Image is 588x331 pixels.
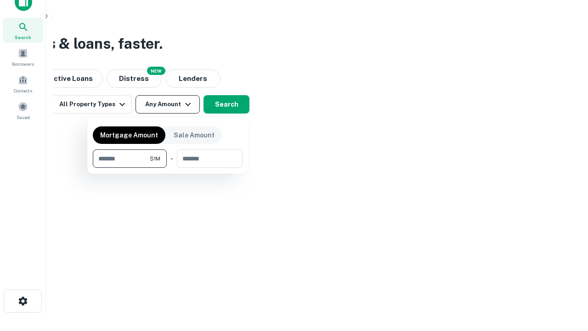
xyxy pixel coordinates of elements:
div: - [170,149,173,168]
span: $1M [150,154,160,163]
p: Sale Amount [174,130,215,140]
iframe: Chat Widget [542,257,588,302]
p: Mortgage Amount [100,130,158,140]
